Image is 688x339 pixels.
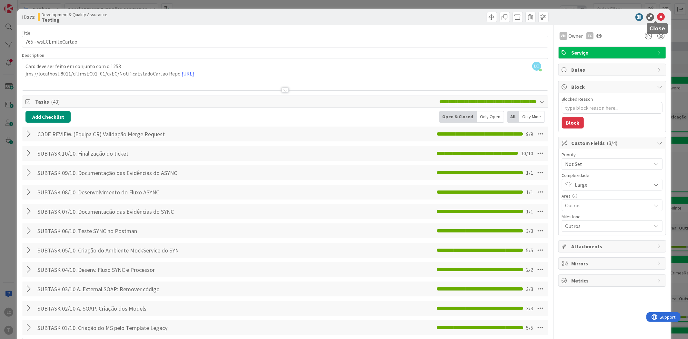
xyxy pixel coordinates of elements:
input: Add Checklist... [35,128,180,140]
input: Add Checklist... [35,303,180,314]
input: Add Checklist... [35,322,180,334]
span: Not Set [565,159,648,169]
label: Title [22,30,30,36]
span: 9 / 9 [526,130,533,138]
label: Blocked Reason [562,96,593,102]
input: type card name here... [22,36,548,47]
div: VM [560,32,567,40]
b: 272 [27,14,35,20]
div: Only Mine [519,111,545,123]
span: Block [572,83,654,91]
a: [URL] [182,70,194,77]
span: 3 / 3 [526,227,533,235]
span: Serviço [572,49,654,56]
div: FC [586,32,593,39]
p: Card deve ser feito em conjunto com o 1253 [25,63,544,70]
div: All [507,111,519,123]
span: ID [22,13,35,21]
input: Add Checklist... [35,148,180,159]
span: Attachments [572,242,654,250]
p: jms://localhost:8011/cfJmsEC01_01/q/EC/NotificaEstadoCartao Repo: [25,70,544,77]
span: 1 / 1 [526,188,533,196]
span: Tasks [35,98,436,106]
input: Add Checklist... [35,244,180,256]
span: 1 / 1 [526,169,533,177]
span: 5 / 5 [526,246,533,254]
div: Priority [562,152,663,157]
span: Description [22,52,44,58]
input: Add Checklist... [35,206,180,217]
div: Area [562,194,663,198]
input: Add Checklist... [35,264,180,275]
span: Dates [572,66,654,74]
span: Outros [565,201,648,210]
span: 3 / 3 [526,285,533,293]
span: Owner [569,32,583,40]
span: Large [575,180,648,189]
span: 2 / 2 [526,266,533,273]
span: 10 / 10 [521,149,533,157]
div: Complexidade [562,173,663,178]
button: Add Checklist [25,111,71,123]
span: Support [14,1,29,9]
span: LC [532,62,541,71]
span: 3 / 3 [526,304,533,312]
div: Milestone [562,214,663,219]
div: Open & Closed [439,111,477,123]
div: Only Open [477,111,504,123]
input: Add Checklist... [35,225,180,237]
input: Add Checklist... [35,186,180,198]
span: Custom Fields [572,139,654,147]
h5: Close [650,26,665,32]
span: ( 43 ) [51,98,60,105]
span: Development & Quality Assurance [42,12,107,17]
span: 5 / 5 [526,324,533,332]
input: Add Checklist... [35,283,180,295]
span: Outros [565,221,648,231]
span: Mirrors [572,260,654,267]
span: Metrics [572,277,654,284]
button: Block [562,117,584,128]
span: ( 3/4 ) [607,140,618,146]
b: Testing [42,17,107,22]
input: Add Checklist... [35,167,180,179]
span: 1 / 1 [526,208,533,215]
